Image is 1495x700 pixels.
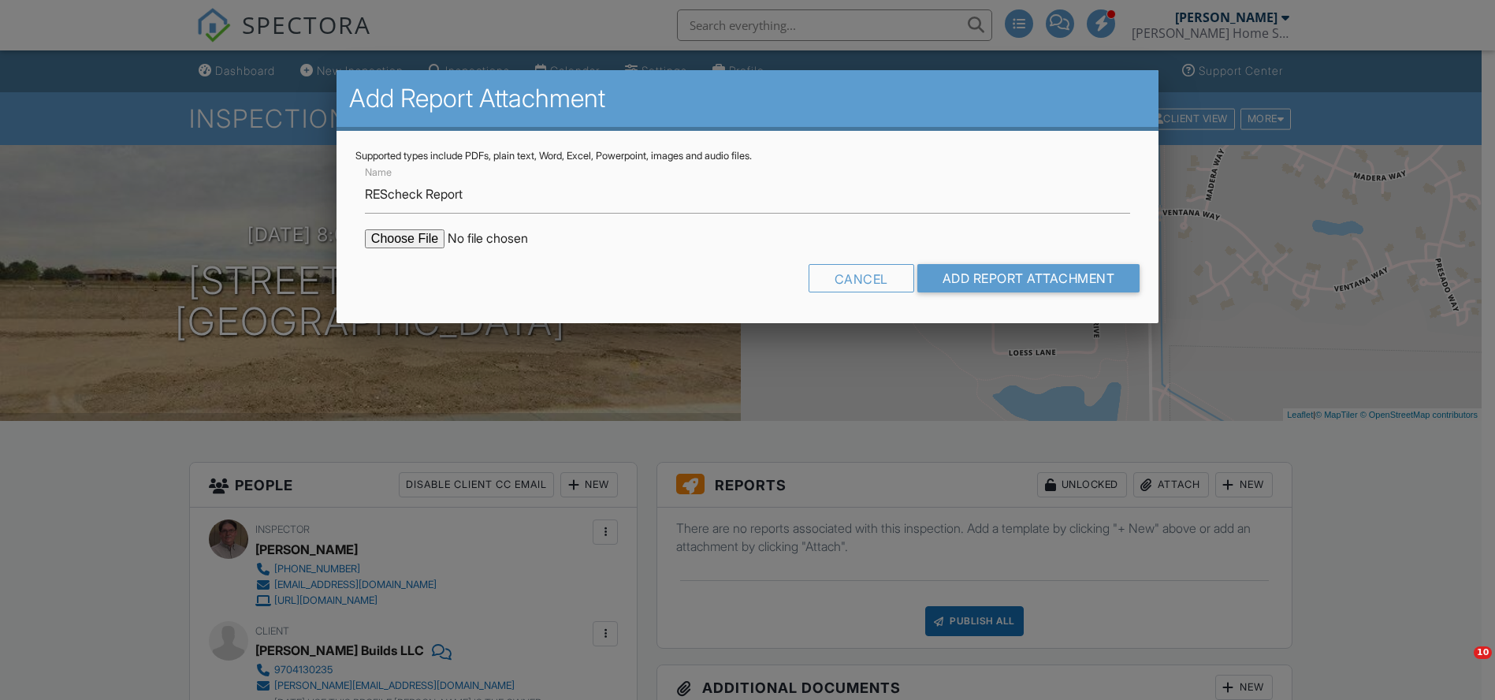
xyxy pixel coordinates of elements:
label: Name [365,166,392,180]
input: Add Report Attachment [917,264,1140,292]
iframe: Intercom live chat [1441,646,1479,684]
div: Cancel [809,264,914,292]
span: 10 [1474,646,1492,659]
div: Supported types include PDFs, plain text, Word, Excel, Powerpoint, images and audio files. [355,150,1140,162]
h2: Add Report Attachment [349,83,1146,114]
